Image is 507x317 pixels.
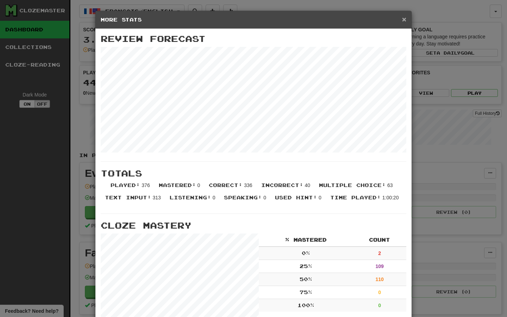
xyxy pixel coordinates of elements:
[261,182,303,188] span: Incorrect :
[166,194,221,206] li: 0
[101,34,406,43] h3: Review Forecast
[170,194,211,200] span: Listening :
[376,263,384,269] strong: 109
[209,182,243,188] span: Correct :
[271,194,327,206] li: 0
[353,234,406,247] th: Count
[275,194,317,200] span: Used Hint :
[402,15,406,23] button: Close
[378,250,381,256] strong: 2
[259,286,353,299] td: 75 %
[205,182,257,194] li: 336
[259,273,353,286] td: 50 %
[315,182,398,194] li: 63
[105,194,151,200] span: Text Input :
[402,15,406,23] span: ×
[259,299,353,312] td: 100 %
[319,182,386,188] span: Multiple Choice :
[101,16,406,23] h5: More Stats
[159,182,196,188] span: Mastered :
[155,182,206,194] li: 0
[101,194,166,206] li: 313
[327,194,404,206] li: 1:00:20
[101,221,406,230] h3: Cloze Mastery
[259,234,353,247] th: % Mastered
[259,260,353,273] td: 25 %
[376,276,384,282] strong: 110
[258,182,315,194] li: 40
[224,194,262,200] span: Speaking :
[101,169,406,178] h3: Totals
[259,247,353,260] td: 0 %
[378,303,381,308] strong: 0
[107,182,155,194] li: 376
[111,182,140,188] span: Played :
[330,194,381,200] span: Time Played :
[378,290,381,295] strong: 0
[220,194,271,206] li: 0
